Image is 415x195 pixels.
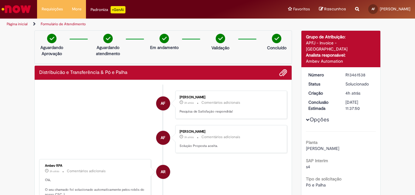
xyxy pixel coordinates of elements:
[156,96,170,110] div: Amanda Ferreira
[345,81,374,87] div: Solucionado
[91,6,125,13] div: Padroniza
[111,6,125,13] p: +GenAi
[5,19,272,30] ul: Trilhas de página
[306,140,317,145] b: Planta
[306,58,376,64] div: Ambev Automation
[45,164,146,168] div: Ambev RPA
[216,34,225,43] img: check-circle-green.png
[211,45,229,51] p: Validação
[7,22,28,26] a: Página inicial
[201,100,240,105] small: Comentários adicionais
[345,90,374,96] div: 29/08/2025 10:37:45
[272,34,281,43] img: check-circle-green.png
[345,99,374,111] div: [DATE] 11:37:50
[156,165,170,179] div: Ambev RPA
[293,6,310,12] span: Favoritos
[345,72,374,78] div: R13461538
[184,135,194,139] span: 3h atrás
[180,96,281,99] div: [PERSON_NAME]
[304,81,341,87] dt: Status
[150,44,179,50] p: Em andamento
[180,144,281,148] p: Solução Proposta aceita.
[50,169,59,173] time: 29/08/2025 12:14:01
[306,52,376,58] div: Analista responsável:
[267,45,286,51] p: Concluído
[304,72,341,78] dt: Número
[37,44,67,57] p: Aguardando Aprovação
[93,44,123,57] p: Aguardando atendimento
[306,164,310,169] span: s4
[47,34,57,43] img: check-circle-green.png
[372,7,375,11] span: AF
[304,99,341,111] dt: Conclusão Estimada
[161,96,165,111] span: AF
[159,34,169,43] img: check-circle-green.png
[345,90,360,96] time: 29/08/2025 10:37:45
[306,182,326,188] span: Pó e Palha
[1,3,32,15] img: ServiceNow
[156,131,170,145] div: Amanda Ferreira
[304,90,341,96] dt: Criação
[184,101,194,105] span: 3h atrás
[67,169,106,174] small: Comentários adicionais
[306,158,328,163] b: SAP Interim
[380,6,410,12] span: [PERSON_NAME]
[201,134,240,140] small: Comentários adicionais
[41,22,86,26] a: Formulário de Atendimento
[103,34,113,43] img: check-circle-green.png
[306,176,341,182] b: Tipo de solicitação
[184,135,194,139] time: 29/08/2025 12:29:44
[306,146,339,151] span: [PERSON_NAME]
[345,90,360,96] span: 4h atrás
[50,169,59,173] span: 3h atrás
[319,6,346,12] a: Rascunhos
[161,165,166,179] span: AR
[184,101,194,105] time: 29/08/2025 12:30:07
[42,6,63,12] span: Requisições
[180,109,281,114] p: Pesquisa de Satisfação respondida!
[279,69,287,77] button: Adicionar anexos
[306,40,376,52] div: APFJ - Invoice - [GEOGRAPHIC_DATA]
[324,6,346,12] span: Rascunhos
[306,34,376,40] div: Grupo de Atribuição:
[39,70,127,75] h2: Distribuicão e Transferência & Pó e Palha Histórico de tíquete
[161,131,165,145] span: AF
[180,130,281,134] div: [PERSON_NAME]
[72,6,81,12] span: More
